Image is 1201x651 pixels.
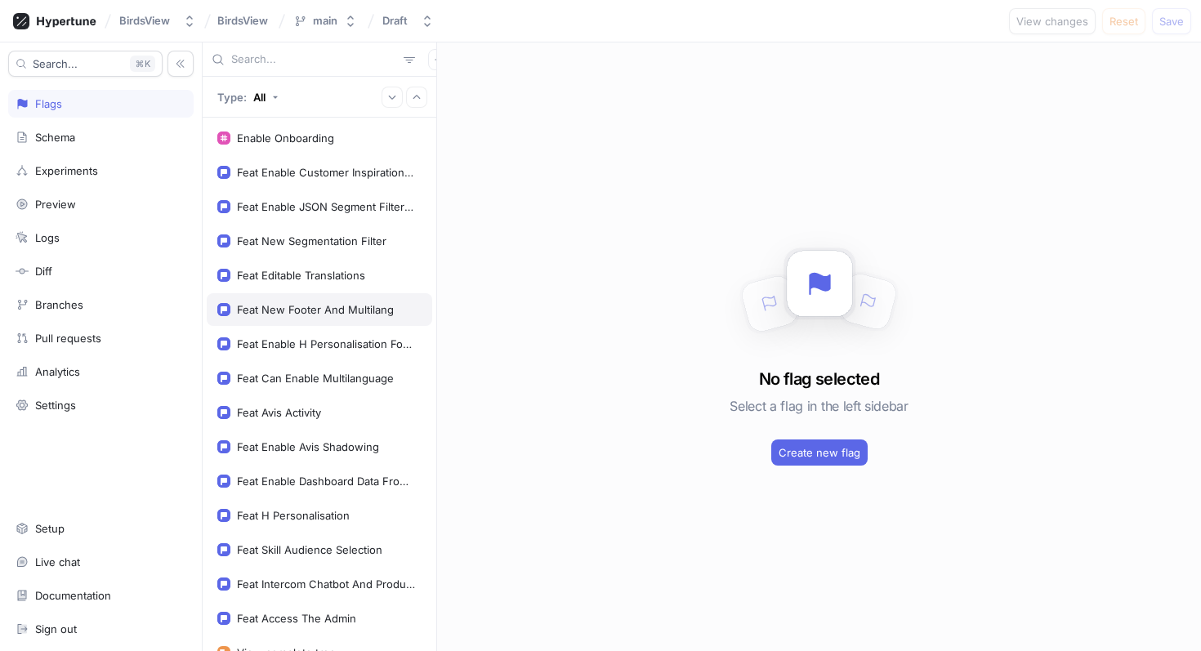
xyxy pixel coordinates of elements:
[8,51,163,77] button: Search...K
[382,87,403,108] button: Expand all
[33,59,78,69] span: Search...
[253,91,266,104] div: All
[779,448,860,457] span: Create new flag
[237,475,415,488] div: Feat Enable Dashboard Data From Timescale
[35,622,77,635] div: Sign out
[231,51,397,68] input: Search...
[35,198,76,211] div: Preview
[237,577,415,591] div: Feat Intercom Chatbot And Product Tour
[8,582,194,609] a: Documentation
[35,365,80,378] div: Analytics
[237,269,365,282] div: Feat Editable Translations
[217,15,268,26] span: BirdsView
[237,372,394,385] div: Feat Can Enable Multilanguage
[759,367,879,391] h3: No flag selected
[130,56,155,72] div: K
[237,543,382,556] div: Feat Skill Audience Selection
[237,337,415,350] div: Feat Enable H Personalisation For Missing Skills
[35,265,52,278] div: Diff
[1109,16,1138,26] span: Reset
[1152,8,1191,34] button: Save
[35,589,111,602] div: Documentation
[35,97,62,110] div: Flags
[35,298,83,311] div: Branches
[406,87,427,108] button: Collapse all
[237,132,334,145] div: Enable Onboarding
[771,439,868,466] button: Create new flag
[1159,16,1184,26] span: Save
[237,509,350,522] div: Feat H Personalisation
[313,14,337,28] div: main
[237,612,356,625] div: Feat Access The Admin
[35,399,76,412] div: Settings
[35,164,98,177] div: Experiments
[237,200,415,213] div: Feat Enable JSON Segment Filtering
[237,406,321,419] div: Feat Avis Activity
[1009,8,1096,34] button: View changes
[376,7,440,34] button: Draft
[237,303,394,316] div: Feat New Footer And Multilang
[1102,8,1145,34] button: Reset
[35,522,65,535] div: Setup
[35,332,101,345] div: Pull requests
[35,131,75,144] div: Schema
[212,82,284,111] button: Type: All
[217,91,247,104] p: Type:
[35,231,60,244] div: Logs
[113,7,203,34] button: BirdsView
[237,440,379,453] div: Feat Enable Avis Shadowing
[237,166,415,179] div: Feat Enable Customer Inspiration Skill
[119,14,170,28] div: BirdsView
[35,555,80,569] div: Live chat
[287,7,364,34] button: main
[237,234,386,247] div: Feat New Segmentation Filter
[1016,16,1088,26] span: View changes
[730,391,908,421] h5: Select a flag in the left sidebar
[382,14,408,28] div: Draft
